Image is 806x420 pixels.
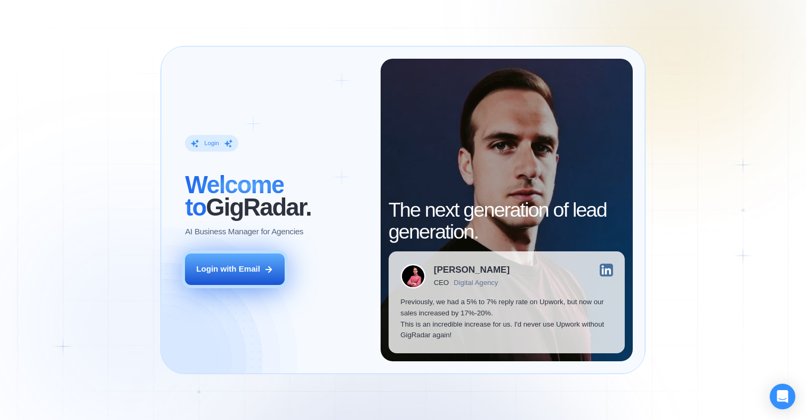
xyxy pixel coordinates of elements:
[185,253,285,285] button: Login with Email
[204,139,219,147] div: Login
[454,279,498,287] div: Digital Agency
[770,384,795,409] div: Open Intercom Messenger
[185,174,368,218] h2: ‍ GigRadar.
[434,279,449,287] div: CEO
[389,199,625,243] h2: The next generation of lead generation.
[400,297,612,341] p: Previously, we had a 5% to 7% reply rate on Upwork, but now our sales increased by 17%-20%. This ...
[185,226,303,237] p: AI Business Manager for Agencies
[434,265,510,274] div: [PERSON_NAME]
[196,264,260,275] div: Login with Email
[185,171,284,221] span: Welcome to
